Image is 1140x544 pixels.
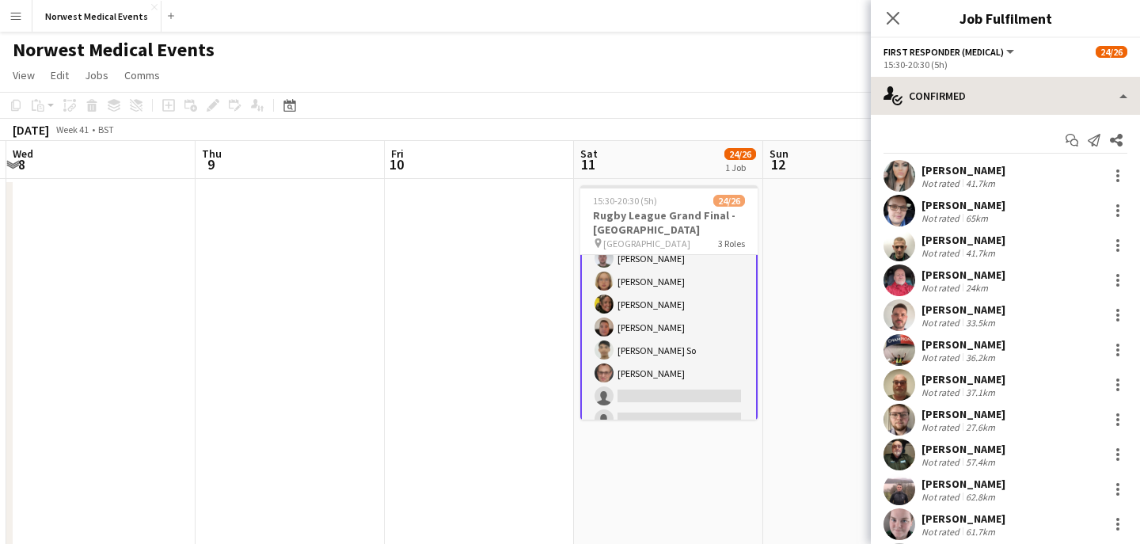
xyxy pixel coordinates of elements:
[921,163,1005,177] div: [PERSON_NAME]
[921,477,1005,491] div: [PERSON_NAME]
[921,421,963,433] div: Not rated
[921,512,1005,526] div: [PERSON_NAME]
[13,68,35,82] span: View
[713,195,745,207] span: 24/26
[921,337,1005,352] div: [PERSON_NAME]
[921,282,963,294] div: Not rated
[963,282,991,294] div: 24km
[963,352,998,363] div: 36.2km
[871,8,1140,29] h3: Job Fulfilment
[921,268,1005,282] div: [PERSON_NAME]
[921,247,963,259] div: Not rated
[921,352,963,363] div: Not rated
[883,59,1127,70] div: 15:30-20:30 (5h)
[578,155,598,173] span: 11
[1096,46,1127,58] span: 24/26
[593,195,657,207] span: 15:30-20:30 (5h)
[963,421,998,433] div: 27.6km
[963,212,991,224] div: 65km
[767,155,788,173] span: 12
[883,46,1004,58] span: First Responder (Medical)
[391,146,404,161] span: Fri
[52,124,92,135] span: Week 41
[963,386,998,398] div: 37.1km
[78,65,115,86] a: Jobs
[963,491,998,503] div: 62.8km
[718,238,745,249] span: 3 Roles
[13,38,215,62] h1: Norwest Medical Events
[124,68,160,82] span: Comms
[199,155,222,173] span: 9
[580,185,758,420] app-job-card: 15:30-20:30 (5h)24/26Rugby League Grand Final - [GEOGRAPHIC_DATA] [GEOGRAPHIC_DATA]3 Roles[PERSON...
[921,386,963,398] div: Not rated
[603,238,690,249] span: [GEOGRAPHIC_DATA]
[10,155,33,173] span: 8
[963,456,998,468] div: 57.4km
[963,317,998,329] div: 33.5km
[921,456,963,468] div: Not rated
[13,146,33,161] span: Wed
[921,407,1005,421] div: [PERSON_NAME]
[921,233,1005,247] div: [PERSON_NAME]
[921,526,963,538] div: Not rated
[44,65,75,86] a: Edit
[921,302,1005,317] div: [PERSON_NAME]
[883,46,1016,58] button: First Responder (Medical)
[921,317,963,329] div: Not rated
[51,68,69,82] span: Edit
[963,177,998,189] div: 41.7km
[6,65,41,86] a: View
[580,208,758,237] h3: Rugby League Grand Final - [GEOGRAPHIC_DATA]
[98,124,114,135] div: BST
[580,146,598,161] span: Sat
[921,198,1005,212] div: [PERSON_NAME]
[118,65,166,86] a: Comms
[13,122,49,138] div: [DATE]
[921,491,963,503] div: Not rated
[871,77,1140,115] div: Confirmed
[963,247,998,259] div: 41.7km
[32,1,161,32] button: Norwest Medical Events
[724,148,756,160] span: 24/26
[769,146,788,161] span: Sun
[921,372,1005,386] div: [PERSON_NAME]
[921,212,963,224] div: Not rated
[725,162,755,173] div: 1 Job
[921,177,963,189] div: Not rated
[921,442,1005,456] div: [PERSON_NAME]
[202,146,222,161] span: Thu
[85,68,108,82] span: Jobs
[963,526,998,538] div: 61.7km
[389,155,404,173] span: 10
